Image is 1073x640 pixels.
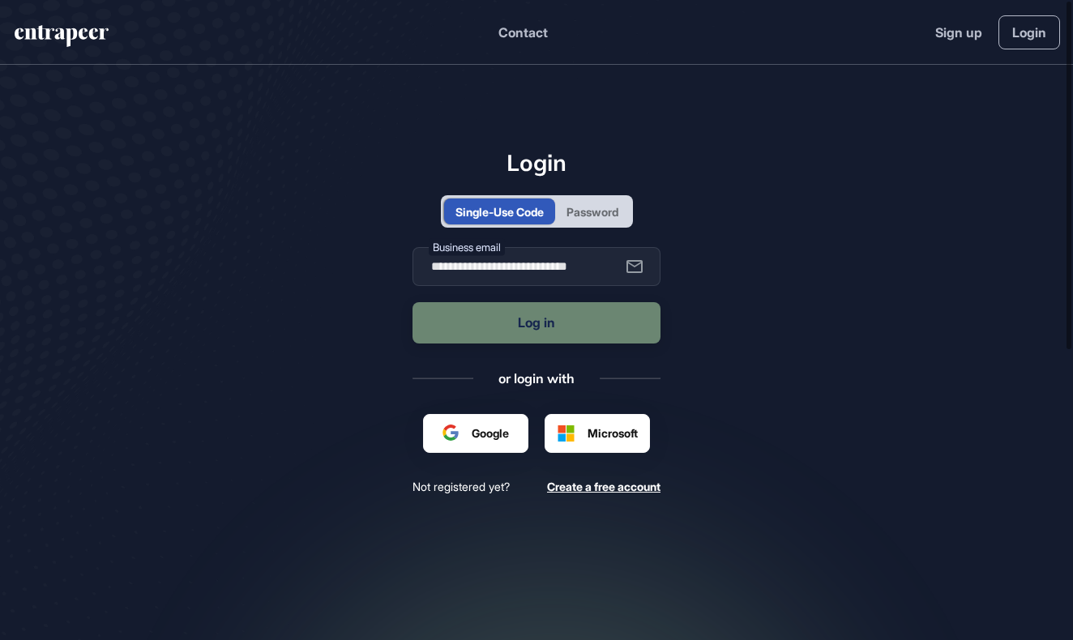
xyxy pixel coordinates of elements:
[588,425,638,442] span: Microsoft
[547,480,660,493] span: Create a free account
[429,239,505,256] label: Business email
[455,203,544,220] div: Single-Use Code
[413,149,660,177] h1: Login
[935,23,982,42] a: Sign up
[998,15,1060,49] a: Login
[498,22,548,43] button: Contact
[498,369,575,387] div: or login with
[413,479,510,494] span: Not registered yet?
[547,479,660,494] a: Create a free account
[13,25,110,53] a: entrapeer-logo
[566,203,618,220] div: Password
[413,302,660,343] button: Log in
